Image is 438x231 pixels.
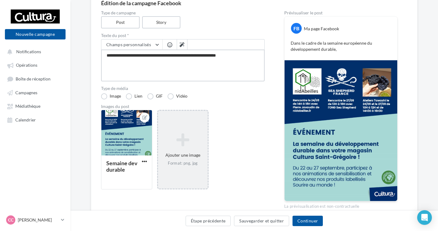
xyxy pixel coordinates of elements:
div: Ma page Facebook [304,26,339,32]
button: Sauvegarder et quitter [234,216,289,226]
label: Type de campagne [101,11,265,15]
div: Prévisualiser le post [284,11,398,15]
a: Campagnes [4,87,67,98]
a: CC [PERSON_NAME] [5,214,66,226]
button: Notifications [4,46,64,57]
p: [PERSON_NAME] [18,217,59,223]
span: Calendrier [15,117,36,122]
p: Dans le cadre de la semaine européenne du développement durable, [291,40,391,52]
span: CC [8,217,13,223]
label: Image [101,93,121,99]
div: FB [291,23,302,34]
div: La prévisualisation est non-contractuelle [284,201,398,209]
label: Texte du post * [101,33,265,38]
label: Lien [126,93,142,99]
div: Semaine dev durable [106,160,138,173]
div: Édition de la campagne Facebook [101,0,407,6]
label: Post [101,16,140,28]
a: Boîte de réception [4,73,67,84]
div: Images du post [101,104,265,109]
button: Champs personnalisés [101,39,162,50]
label: Type de média [101,86,265,91]
span: Notifications [16,49,41,54]
span: Opérations [16,63,37,68]
button: Étape précédente [186,216,231,226]
button: Nouvelle campagne [5,29,66,39]
a: Opérations [4,59,67,70]
span: Campagnes [15,90,37,95]
span: Médiathèque [15,104,40,109]
span: Champs personnalisés [106,42,151,47]
label: Vidéo [168,93,187,99]
label: GIF [147,93,163,99]
span: Boîte de réception [16,76,51,81]
a: Calendrier [4,114,67,125]
a: Médiathèque [4,100,67,111]
div: Open Intercom Messenger [417,210,432,225]
button: Continuer [293,216,323,226]
label: Story [142,16,181,28]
